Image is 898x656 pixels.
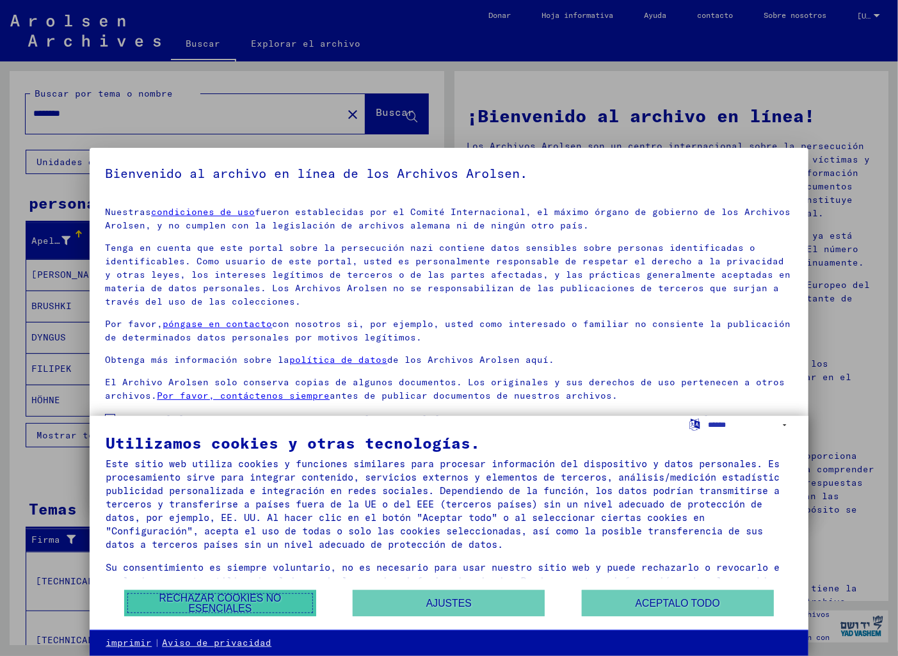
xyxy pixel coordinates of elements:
select: Seleccionar idioma [708,416,792,435]
font: Aviso de privacidad [162,637,271,648]
a: póngase en contacto [163,318,272,330]
font: Utilizamos cookies y otras tecnologías. [106,433,480,452]
a: condiciones de uso [151,206,255,218]
font: Ajustes [426,598,472,609]
font: de los Archivos Arolsen aquí. [387,354,554,365]
font: antes de publicar documentos de nuestros archivos. [330,390,618,401]
font: Obtenga más información sobre la [105,354,289,365]
font: Tenga en cuenta que este portal sobre la persecución nazi contiene datos sensibles sobre personas... [105,242,790,307]
font: Este sitio web utiliza cookies y funciones similares para procesar información del dispositivo y ... [106,458,791,550]
font: con nosotros si, por ejemplo, usted como interesado o familiar no consiente la publicación de det... [105,318,790,343]
font: Bienvenido al archivo en línea de los Archivos Arolsen. [105,165,527,181]
font: Rechazar cookies no esenciales [159,593,282,614]
font: fueron establecidas por el Comité Internacional, el máximo órgano de gobierno de los Archivos Aro... [105,206,790,231]
font: Aceptalo todo [636,598,720,609]
font: imprimir [106,637,152,648]
a: Por favor, contáctenos siempre [157,390,330,401]
a: política de datos [289,354,387,365]
font: Su consentimiento es siempre voluntario, no es necesario para usar nuestro sitio web y puede rech... [106,561,785,600]
font: Consentimiento: Por la presente, doy mi consentimiento para el uso de datos personales sensibles ... [120,413,780,456]
font: El Archivo Arolsen solo conserva copias de algunos documentos. Los originales y sus derechos de u... [105,376,785,401]
font: Por favor, [105,318,163,330]
label: Seleccionar idioma [688,417,702,429]
font: Nuestras [105,206,151,218]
